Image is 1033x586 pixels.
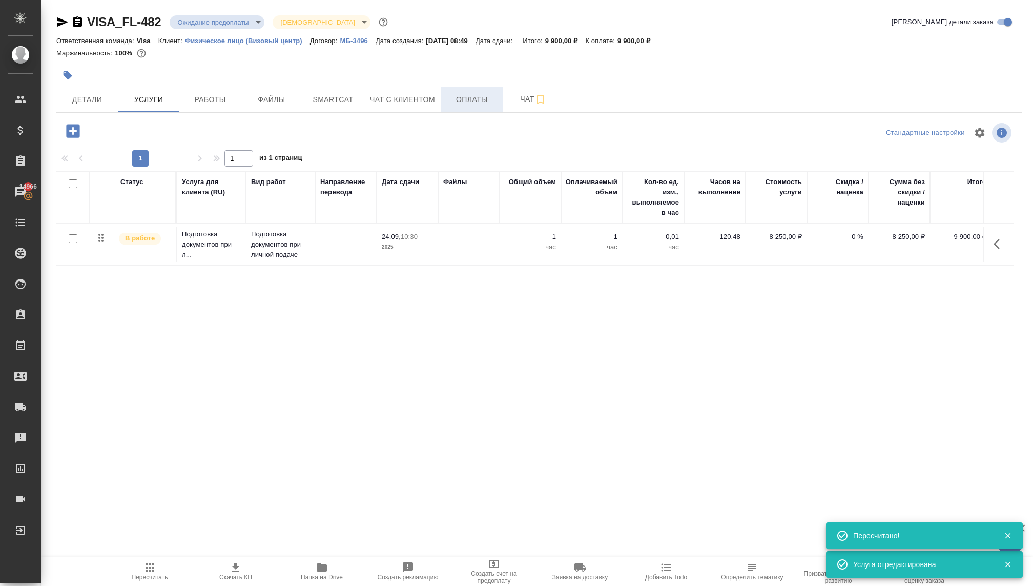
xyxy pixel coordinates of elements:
[170,15,264,29] div: Ожидание предоплаты
[476,37,515,45] p: Дата сдачи:
[273,15,370,29] div: Ожидание предоплаты
[537,557,623,586] button: Заявка на доставку
[509,177,556,187] div: Общий объем
[751,232,802,242] p: 8 250,00 ₽
[107,557,193,586] button: Пересчитать
[401,233,418,240] p: 10:30
[709,557,795,586] button: Определить тематику
[566,177,617,197] div: Оплачиваемый объем
[56,49,115,57] p: Маржинальность:
[137,37,158,45] p: Visa
[219,574,252,581] span: Скачать КП
[377,15,390,29] button: Доп статусы указывают на важность/срочность заказа
[59,120,87,142] button: Добавить услугу
[71,16,84,28] button: Скопировать ссылку
[365,557,451,586] button: Создать рекламацию
[853,559,988,570] div: Услуга отредактирована
[135,47,148,60] button: 0.00 RUB;
[617,37,658,45] p: 9 900,00 ₽
[566,242,617,252] p: час
[552,574,608,581] span: Заявка на доставку
[443,177,467,187] div: Файлы
[997,531,1018,540] button: Закрыть
[376,37,426,45] p: Дата создания:
[628,232,679,242] p: 0,01
[751,177,802,197] div: Стоимость услуги
[812,177,863,197] div: Скидка / наценка
[382,242,433,252] p: 2025
[992,123,1014,143] span: Посмотреть информацию
[689,177,740,197] div: Часов на выполнение
[997,560,1018,569] button: Закрыть
[124,93,173,106] span: Услуги
[378,574,439,581] span: Создать рекламацию
[3,179,38,205] a: 14966
[812,232,863,242] p: 0 %
[801,570,875,584] span: Призвать менеджера по развитию
[340,36,375,45] a: МБ-3496
[534,93,547,106] svg: Подписаться
[874,232,925,242] p: 8 250,00 ₽
[278,18,358,27] button: [DEMOGRAPHIC_DATA]
[505,232,556,242] p: 1
[340,37,375,45] p: МБ-3496
[193,557,279,586] button: Скачать КП
[645,574,687,581] span: Добавить Todo
[115,49,135,57] p: 100%
[185,36,310,45] a: Физическое лицо (Визовый центр)
[987,232,1012,256] button: Показать кнопки
[721,574,783,581] span: Определить тематику
[310,37,340,45] p: Договор:
[301,574,343,581] span: Папка на Drive
[623,557,709,586] button: Добавить Todo
[382,233,401,240] p: 24.09,
[251,177,286,187] div: Вид работ
[132,574,168,581] span: Пересчитать
[175,18,252,27] button: Ожидание предоплаты
[451,557,537,586] button: Создать счет на предоплату
[628,177,679,218] div: Кол-во ед. изм., выполняемое в час
[247,93,296,106] span: Файлы
[853,531,988,541] div: Пересчитано!
[120,177,143,187] div: Статус
[56,37,137,45] p: Ответственная команда:
[320,177,371,197] div: Направление перевода
[892,17,994,27] span: [PERSON_NAME] детали заказа
[370,93,435,106] span: Чат с клиентом
[185,37,310,45] p: Физическое лицо (Визовый центр)
[509,93,558,106] span: Чат
[182,177,241,197] div: Услуга для клиента (RU)
[158,37,185,45] p: Клиент:
[457,570,531,584] span: Создать счет на предоплату
[447,93,497,106] span: Оплаты
[545,37,586,45] p: 9 900,00 ₽
[523,37,545,45] p: Итого:
[585,37,617,45] p: К оплате:
[182,229,241,260] p: Подготовка документов при л...
[967,120,992,145] span: Настроить таблицу
[185,93,235,106] span: Работы
[505,242,556,252] p: час
[125,233,155,244] p: В работе
[259,152,302,167] span: из 1 страниц
[684,227,746,262] td: 120.48
[883,125,967,141] div: split button
[874,177,925,208] div: Сумма без скидки / наценки
[63,93,112,106] span: Детали
[87,15,161,29] a: VISA_FL-482
[628,242,679,252] p: час
[426,37,476,45] p: [DATE] 08:49
[566,232,617,242] p: 1
[56,16,69,28] button: Скопировать ссылку для ЯМессенджера
[967,177,986,187] div: Итого
[382,177,419,187] div: Дата сдачи
[795,557,881,586] button: Призвать менеджера по развитию
[13,181,43,192] span: 14966
[308,93,358,106] span: Smartcat
[279,557,365,586] button: Папка на Drive
[251,229,310,260] p: Подготовка документов при личной подаче
[56,64,79,87] button: Добавить тэг
[935,232,986,242] p: 9 900,00 ₽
